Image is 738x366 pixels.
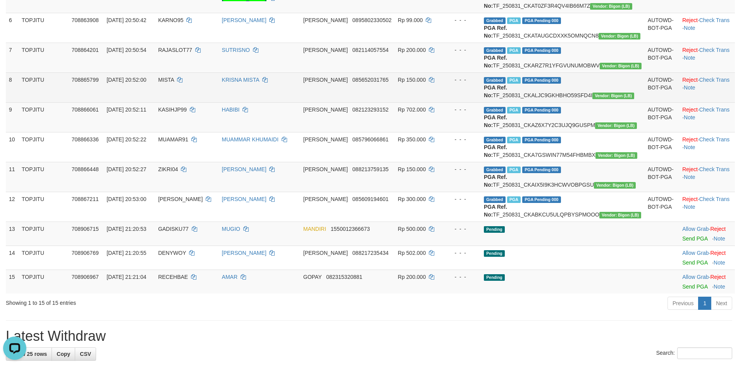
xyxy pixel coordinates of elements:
a: Reject [682,47,698,53]
span: PGA Pending [522,196,561,203]
a: Note [714,284,725,290]
span: Copy 085609194601 to clipboard [353,196,389,202]
td: 7 [6,43,19,72]
a: MUAMMAR KHUMAIDI [222,136,279,143]
td: TOPJITU [19,43,69,72]
span: Vendor URL: https://dashboard.q2checkout.com/secure [590,3,632,10]
span: 708906715 [72,226,99,232]
span: Rp 300.000 [398,196,426,202]
span: Copy 1550012366673 to clipboard [331,226,370,232]
span: PGA Pending [522,167,561,173]
span: 708866061 [72,107,99,113]
b: PGA Ref. No: [484,144,507,158]
div: - - - [447,249,478,257]
td: AUTOWD-BOT-PGA [645,162,679,192]
td: · · [679,13,735,43]
td: TOPJITU [19,132,69,162]
td: 6 [6,13,19,43]
span: Rp 150.000 [398,77,426,83]
td: TF_250831_CKATAUGCDXXK5OMNQCN8 [481,13,645,43]
a: Check Trans [699,196,730,202]
span: KARNO95 [158,17,183,23]
a: Note [684,204,695,210]
span: [PERSON_NAME] [303,17,348,23]
td: AUTOWD-BOT-PGA [645,102,679,132]
td: · [679,222,735,246]
span: [DATE] 21:20:55 [107,250,146,256]
span: [DATE] 21:21:04 [107,274,146,280]
span: Copy 088217235434 to clipboard [353,250,389,256]
span: Copy 082315320881 to clipboard [326,274,362,280]
td: AUTOWD-BOT-PGA [645,13,679,43]
a: Note [684,144,695,150]
span: 708866336 [72,136,99,143]
a: AMAR [222,274,237,280]
a: Note [684,84,695,91]
div: - - - [447,165,478,173]
span: [DATE] 21:20:53 [107,226,146,232]
a: 1 [698,297,711,310]
div: - - - [447,106,478,113]
button: Open LiveChat chat widget [3,3,26,26]
td: TOPJITU [19,102,69,132]
div: - - - [447,46,478,54]
span: Marked by bjqdanil [507,107,521,113]
td: TF_250831_CKALJC9GKHBHO59SFD4I [481,72,645,102]
div: - - - [447,273,478,281]
span: [DATE] 20:50:42 [107,17,146,23]
span: [DATE] 20:53:00 [107,196,146,202]
a: [PERSON_NAME] [222,196,267,202]
b: PGA Ref. No: [484,55,507,69]
span: · [682,274,710,280]
span: PGA Pending [522,47,561,54]
span: [PERSON_NAME] [303,166,348,172]
span: [PERSON_NAME] [303,47,348,53]
span: Rp 502.000 [398,250,426,256]
a: Reject [682,196,698,202]
td: AUTOWD-BOT-PGA [645,43,679,72]
span: Copy 0895802330502 to clipboard [353,17,392,23]
span: Grabbed [484,137,506,143]
td: · · [679,102,735,132]
span: [PERSON_NAME] [303,196,348,202]
span: 708866448 [72,166,99,172]
span: CSV [80,351,91,357]
span: Marked by bjqdanil [507,137,521,143]
span: GADISKU77 [158,226,189,232]
span: Vendor URL: https://dashboard.q2checkout.com/secure [599,33,640,40]
td: TOPJITU [19,270,69,294]
a: Reject [682,107,698,113]
td: TF_250831_CKAZ6X7Y2C3UJQ9GUSPM [481,102,645,132]
td: · · [679,43,735,72]
td: AUTOWD-BOT-PGA [645,192,679,222]
td: · · [679,72,735,102]
span: [DATE] 20:50:54 [107,47,146,53]
span: · [682,250,710,256]
td: TOPJITU [19,246,69,270]
a: Reject [682,77,698,83]
span: 708865799 [72,77,99,83]
span: PGA Pending [522,107,561,113]
span: 708906967 [72,274,99,280]
a: Note [684,55,695,61]
a: Reject [710,250,726,256]
td: TF_250831_CKAIX5I9K3HCWVOBPGSU [481,162,645,192]
a: Allow Grab [682,250,709,256]
span: ZIKRI04 [158,166,178,172]
div: - - - [447,225,478,233]
td: TF_250831_CKABKCU5ULQPBYSPMOOO [481,192,645,222]
a: Reject [710,274,726,280]
a: KRISNA MISTA [222,77,259,83]
span: Grabbed [484,196,506,203]
span: KASIHJP99 [158,107,187,113]
td: TOPJITU [19,13,69,43]
div: - - - [447,195,478,203]
a: Check Trans [699,77,730,83]
b: PGA Ref. No: [484,25,507,39]
a: [PERSON_NAME] [222,250,267,256]
span: PGA Pending [522,137,561,143]
input: Search: [677,347,732,359]
span: Copy 085796066861 to clipboard [353,136,389,143]
span: Rp 702.000 [398,107,426,113]
td: TOPJITU [19,162,69,192]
